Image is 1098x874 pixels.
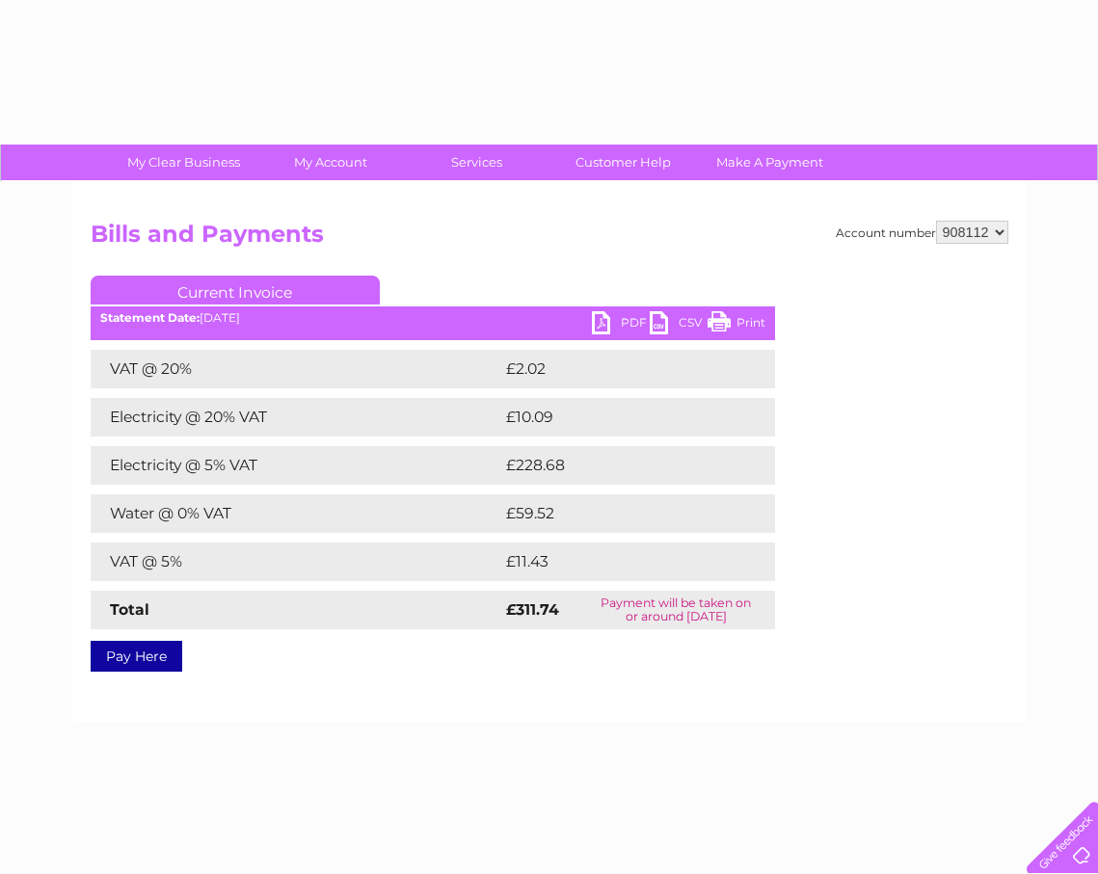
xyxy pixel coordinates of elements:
[251,145,410,180] a: My Account
[91,221,1008,257] h2: Bills and Payments
[650,311,708,339] a: CSV
[708,311,765,339] a: Print
[501,543,733,581] td: £11.43
[91,446,501,485] td: Electricity @ 5% VAT
[501,398,736,437] td: £10.09
[577,591,774,629] td: Payment will be taken on or around [DATE]
[91,494,501,533] td: Water @ 0% VAT
[91,398,501,437] td: Electricity @ 20% VAT
[836,221,1008,244] div: Account number
[104,145,263,180] a: My Clear Business
[506,600,559,619] strong: £311.74
[690,145,849,180] a: Make A Payment
[501,446,741,485] td: £228.68
[501,350,730,388] td: £2.02
[100,310,200,325] b: Statement Date:
[91,276,380,305] a: Current Invoice
[397,145,556,180] a: Services
[501,494,736,533] td: £59.52
[91,350,501,388] td: VAT @ 20%
[91,543,501,581] td: VAT @ 5%
[91,641,182,672] a: Pay Here
[592,311,650,339] a: PDF
[110,600,149,619] strong: Total
[544,145,703,180] a: Customer Help
[91,311,775,325] div: [DATE]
